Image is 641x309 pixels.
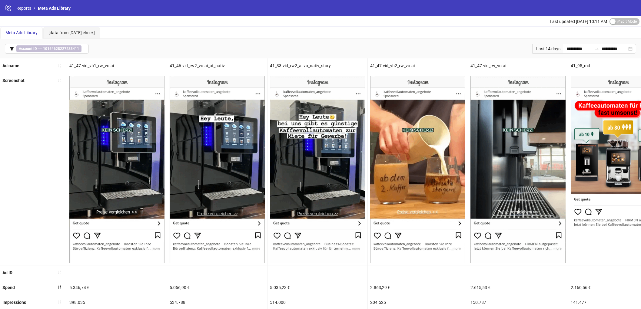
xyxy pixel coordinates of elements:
[5,44,89,54] button: Account ID == 10154628227233411
[2,300,26,305] b: Impressions
[57,78,61,83] span: sort-ascending
[167,280,267,295] div: 5.056,90 €
[57,64,61,68] span: sort-ascending
[594,46,599,51] span: to
[270,76,365,262] img: Screenshot 120227423168850498
[15,5,32,12] a: Reports
[2,63,19,68] b: Ad name
[267,280,367,295] div: 5.035,23 €
[19,47,37,51] b: Account ID
[67,58,167,73] div: 41_47-vid_vh1_rw_vo-ai
[2,78,25,83] b: Screenshot
[43,47,79,51] b: 10154628227233411
[57,285,61,289] span: sort-descending
[34,5,35,12] li: /
[16,45,81,52] span: ==
[550,19,607,24] span: Last updated [DATE] 10:11 AM
[2,285,15,290] b: Spend
[368,58,468,73] div: 41_47-vid_vh2_rw_vo-ai
[594,46,599,51] span: swap-right
[368,280,468,295] div: 2.863,29 €
[468,58,568,73] div: 41_47-vid_rw_vo-ai
[532,44,563,54] div: Last 14 days
[38,6,71,11] span: Meta Ads Library
[57,300,61,304] span: sort-ascending
[370,76,465,262] img: Screenshot 120230542480090498
[468,280,568,295] div: 2.615,53 €
[57,270,61,274] span: sort-ascending
[2,270,12,275] b: Ad ID
[67,280,167,295] div: 5.346,74 €
[167,58,267,73] div: 41_46-vid_rw2_vo-ai_ut_nativ
[69,76,164,262] img: Screenshot 120230542477420498
[5,30,38,35] span: Meta Ads Library
[48,30,95,35] span: [data from [DATE] check]
[267,58,367,73] div: 41_33-vid_rw2_ai-vo_nativ_story
[170,76,265,262] img: Screenshot 120228925539160498
[10,47,14,51] span: filter
[470,76,566,262] img: Screenshot 120228925533840498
